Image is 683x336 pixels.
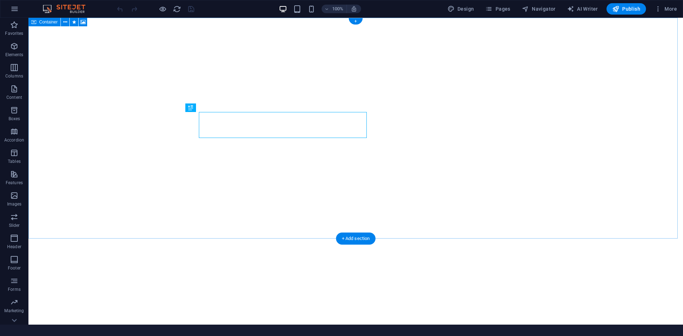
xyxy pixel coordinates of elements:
span: Design [448,5,474,12]
p: Content [6,95,22,100]
button: Navigator [519,3,558,15]
p: Header [7,244,21,250]
button: More [652,3,680,15]
button: Click here to leave preview mode and continue editing [158,5,167,13]
button: AI Writer [564,3,601,15]
button: Pages [482,3,513,15]
p: Tables [8,159,21,164]
p: Forms [8,287,21,292]
i: Reload page [173,5,181,13]
p: Footer [8,265,21,271]
button: 100% [322,5,347,13]
span: Pages [485,5,510,12]
p: Favorites [5,31,23,36]
h6: 100% [332,5,344,13]
p: Features [6,180,23,186]
button: Design [445,3,477,15]
img: Editor Logo [41,5,94,13]
span: More [655,5,677,12]
div: + Add section [336,233,376,245]
span: Publish [612,5,640,12]
p: Marketing [4,308,24,314]
p: Accordion [4,137,24,143]
p: Images [7,201,22,207]
p: Boxes [9,116,20,122]
i: On resize automatically adjust zoom level to fit chosen device. [351,6,357,12]
span: AI Writer [567,5,598,12]
span: Navigator [522,5,556,12]
div: Design (Ctrl+Alt+Y) [445,3,477,15]
p: Elements [5,52,23,58]
button: Publish [607,3,646,15]
button: reload [173,5,181,13]
p: Columns [5,73,23,79]
span: Container [39,20,58,24]
div: + [349,18,362,25]
p: Slider [9,223,20,228]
